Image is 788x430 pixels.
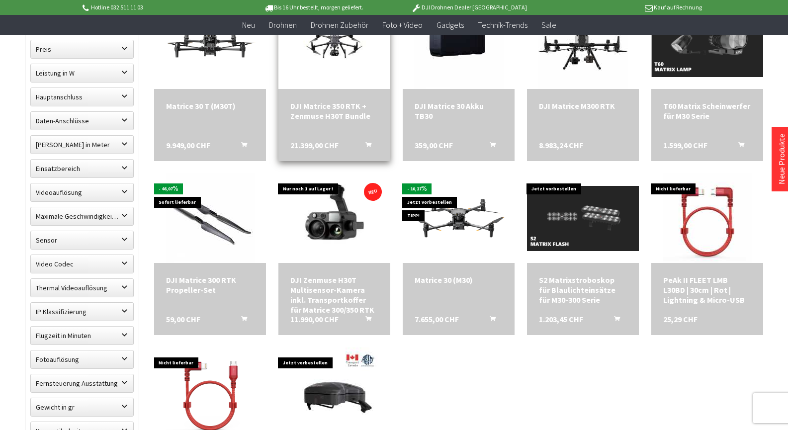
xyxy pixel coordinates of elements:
[154,13,266,76] img: Matrice 30 T (M30T)
[415,101,503,121] a: DJI Matrice 30 Akku TB30 359,00 CHF In den Warenkorb
[478,140,502,153] button: In den Warenkorb
[31,231,133,249] label: Sensor
[415,314,459,324] span: 7.655,00 CHF
[166,140,210,150] span: 9.949,00 CHF
[478,314,502,327] button: In den Warenkorb
[663,275,751,305] a: PeAk II FLEET LMB L30BD | 30cm | Rot | Lightning & Micro-USB 25,29 CHF
[290,314,339,324] span: 11.990,00 CHF
[539,314,583,324] span: 1.203,45 CHF
[81,1,236,13] p: Hotline 032 511 11 03
[304,15,375,35] a: Drohnen Zubehör
[527,186,639,251] img: S2 Matrixstroboskop für Blaulichteinsätze für M30-300 Serie
[166,101,254,111] div: Matrice 30 T (M30T)
[31,350,133,368] label: Fotoauflösung
[539,275,627,305] div: S2 Matrixstroboskop für Blaulichteinsätze für M30-300 Serie
[290,101,378,121] a: DJI Matrice 350 RTK + Zenmuse H30T Bundle 21.399,00 CHF In den Warenkorb
[229,140,253,153] button: In den Warenkorb
[235,15,262,35] a: Neu
[375,15,430,35] a: Foto + Video
[534,15,563,35] a: Sale
[602,314,626,327] button: In den Warenkorb
[166,314,200,324] span: 59,00 CHF
[353,314,377,327] button: In den Warenkorb
[31,136,133,154] label: Maximale Flughöhe in Meter
[31,183,133,201] label: Videoauflösung
[31,160,133,177] label: Einsatzbereich
[31,398,133,416] label: Gewicht in gr
[31,207,133,225] label: Maximale Geschwindigkeit in km/h
[539,101,627,111] div: DJI Matrice M300 RTK
[31,255,133,273] label: Video Codec
[539,275,627,305] a: S2 Matrixstroboskop für Blaulichteinsätze für M30-300 Serie 1.203,45 CHF In den Warenkorb
[311,20,368,30] span: Drohnen Zubehör
[236,1,391,13] p: Bis 16 Uhr bestellt, morgen geliefert.
[471,15,534,35] a: Technik-Trends
[31,303,133,321] label: IP Klassifizierung
[415,140,453,150] span: 359,00 CHF
[430,15,471,35] a: Gadgets
[262,15,304,35] a: Drohnen
[31,374,133,392] label: Fernsteuerung Ausstattung
[415,275,503,285] div: Matrice 30 (M30)
[290,275,378,315] div: DJI Zenmuse H30T Multisensor-Kamera inkl. Transportkoffer für Matrice 300/350 RTK
[242,20,255,30] span: Neu
[539,101,627,111] a: DJI Matrice M300 RTK 8.983,24 CHF
[478,20,527,30] span: Technik-Trends
[663,101,751,121] a: T60 Matrix Scheinwerfer für M30 Serie 1.599,00 CHF In den Warenkorb
[726,140,750,153] button: In den Warenkorb
[437,20,464,30] span: Gadgets
[415,275,503,285] a: Matrice 30 (M30) 7.655,00 CHF In den Warenkorb
[31,279,133,297] label: Thermal Videoauflösung
[290,101,378,121] div: DJI Matrice 350 RTK + Zenmuse H30T Bundle
[166,101,254,111] a: Matrice 30 T (M30T) 9.949,00 CHF In den Warenkorb
[541,20,556,30] span: Sale
[290,275,378,315] a: DJI Zenmuse H30T Multisensor-Kamera inkl. Transportkoffer für Matrice 300/350 RTK 11.990,00 CHF I...
[651,12,763,78] img: T60 Matrix Scheinwerfer für M30 Serie
[290,140,339,150] span: 21.399,00 CHF
[278,9,390,80] img: DJI Matrice 350 RTK + Zenmuse H30T Bundle
[166,173,255,263] img: DJI Matrice 300 RTK Propeller-Set
[403,187,515,250] img: Matrice 30 (M30)
[229,314,253,327] button: In den Warenkorb
[31,64,133,82] label: Leistung in W
[663,140,707,150] span: 1.599,00 CHF
[663,173,752,263] img: PeAk II FLEET LMB L30BD | 30cm | Rot | Lightning & Micro-USB
[31,327,133,344] label: Flugzeit in Minuten
[663,101,751,121] div: T60 Matrix Scheinwerfer für M30 Serie
[547,1,702,13] p: Kauf auf Rechnung
[382,20,423,30] span: Foto + Video
[663,275,751,305] div: PeAk II FLEET LMB L30BD | 30cm | Rot | Lightning & Micro-USB
[663,314,698,324] span: 25,29 CHF
[353,140,377,153] button: In den Warenkorb
[539,140,583,150] span: 8.983,24 CHF
[166,275,254,295] div: DJI Matrice 300 RTK Propeller-Set
[777,134,787,184] a: Neue Produkte
[31,40,133,58] label: Preis
[278,176,390,260] img: DJI Zenmuse H30T Multisensor-Kamera inkl. Transportkoffer für Matrice 300/350 RTK
[31,88,133,106] label: Hauptanschluss
[166,275,254,295] a: DJI Matrice 300 RTK Propeller-Set 59,00 CHF In den Warenkorb
[269,20,297,30] span: Drohnen
[415,101,503,121] div: DJI Matrice 30 Akku TB30
[31,112,133,130] label: Daten-Anschlüsse
[391,1,546,13] p: DJI Drohnen Dealer [GEOGRAPHIC_DATA]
